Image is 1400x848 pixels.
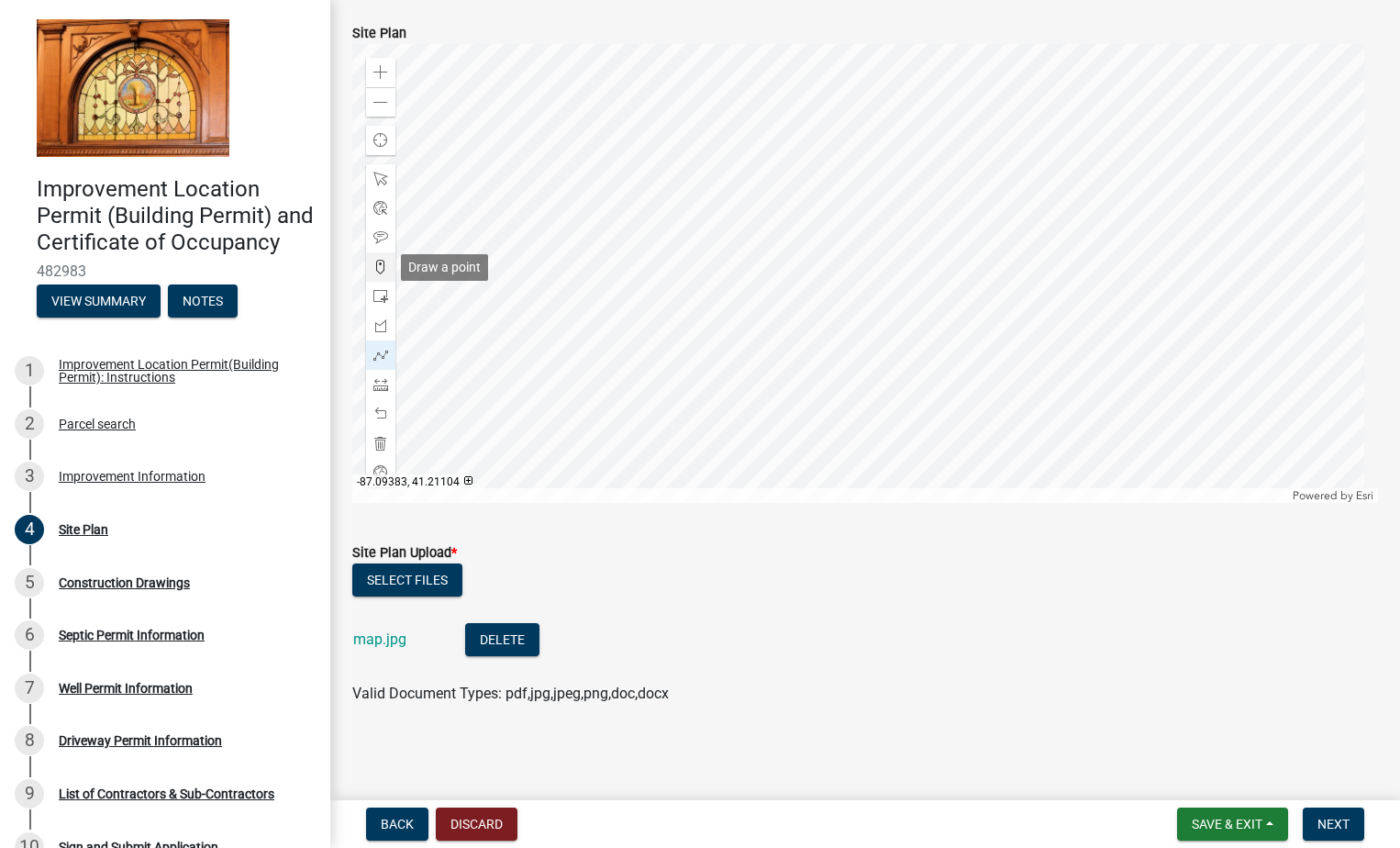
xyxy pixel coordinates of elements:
[352,547,457,560] label: Site Plan Upload
[436,808,517,841] button: Discard
[37,19,229,157] img: Jasper County, Indiana
[15,409,44,439] div: 2
[401,254,488,281] div: Draw a point
[366,808,428,841] button: Back
[15,674,44,703] div: 7
[15,462,44,491] div: 3
[59,523,108,536] div: Site Plan
[465,623,539,656] button: Delete
[59,576,190,589] div: Construction Drawings
[15,515,44,544] div: 4
[37,262,294,280] span: 482983
[381,817,414,831] span: Back
[59,418,136,430] div: Parcel search
[59,787,274,800] div: List of Contractors & Sub-Contractors
[15,726,44,755] div: 8
[1288,488,1378,503] div: Powered by
[59,682,193,695] div: Well Permit Information
[352,563,462,597] button: Select files
[366,126,395,155] div: Find my location
[37,176,316,255] h4: Improvement Location Permit (Building Permit) and Certificate of Occupancy
[15,568,44,597] div: 5
[1317,817,1350,831] span: Next
[352,28,406,40] label: Site Plan
[353,630,406,648] a: map.jpg
[168,296,238,310] wm-modal-confirm: Notes
[1177,808,1288,841] button: Save & Exit
[366,58,395,87] div: Zoom in
[15,356,44,385] div: 1
[37,296,161,310] wm-modal-confirm: Summary
[59,734,222,747] div: Driveway Permit Information
[168,285,238,318] button: Notes
[59,629,205,642] div: Septic Permit Information
[1303,808,1364,841] button: Next
[1356,489,1373,502] a: Esri
[465,632,539,650] wm-modal-confirm: Delete Document
[59,358,301,384] div: Improvement Location Permit(Building Permit): Instructions
[1192,817,1262,831] span: Save & Exit
[37,285,161,318] button: View Summary
[15,779,44,809] div: 9
[352,685,669,702] span: Valid Document Types: pdf,jpg,jpeg,png,doc,docx
[15,620,44,650] div: 6
[366,87,395,117] div: Zoom out
[59,470,206,483] div: Improvement Information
